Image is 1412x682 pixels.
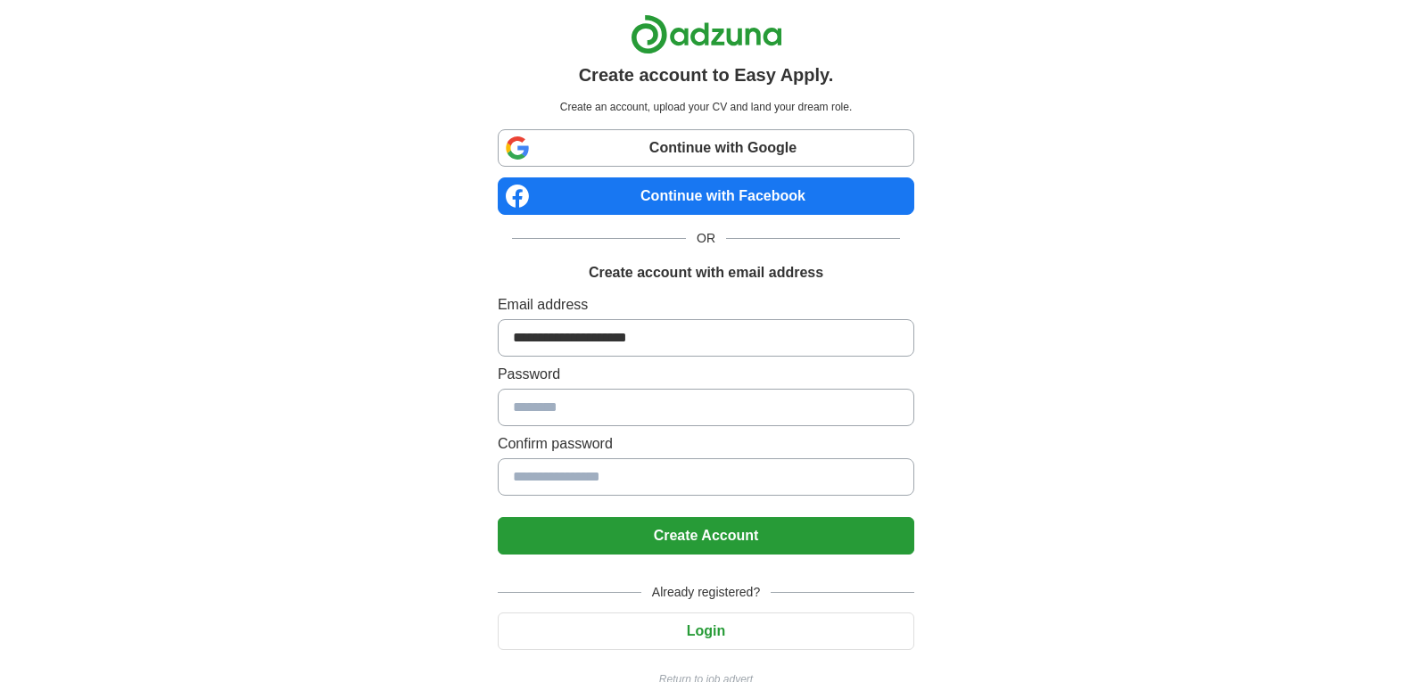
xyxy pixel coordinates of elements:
button: Login [498,612,914,650]
button: Create Account [498,517,914,555]
a: Continue with Google [498,129,914,167]
h1: Create account to Easy Apply. [579,62,834,88]
p: Create an account, upload your CV and land your dream role. [501,99,911,115]
span: OR [686,229,726,248]
h1: Create account with email address [589,262,823,283]
a: Login [498,623,914,638]
label: Confirm password [498,433,914,455]
label: Email address [498,294,914,316]
span: Already registered? [641,583,771,602]
a: Continue with Facebook [498,177,914,215]
img: Adzuna logo [631,14,782,54]
label: Password [498,364,914,385]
